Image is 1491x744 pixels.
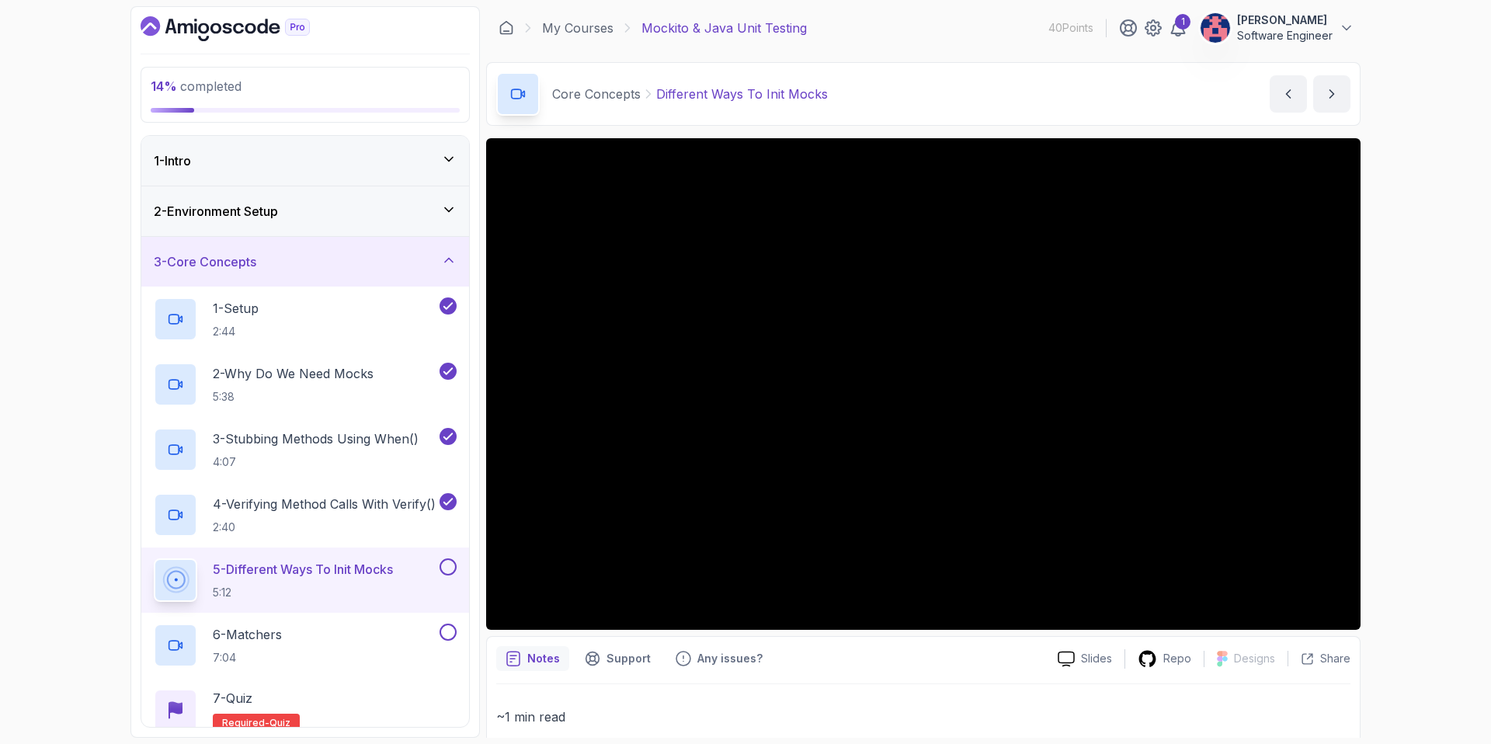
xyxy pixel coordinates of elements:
[1200,12,1354,43] button: user profile image[PERSON_NAME]Software Engineer
[222,717,269,729] span: Required-
[641,19,807,37] p: Mockito & Java Unit Testing
[1237,12,1333,28] p: [PERSON_NAME]
[1313,75,1350,113] button: next content
[1201,13,1230,43] img: user profile image
[486,138,1361,630] iframe: 5 - Diffrent Ways To Init Mocks
[1237,28,1333,43] p: Software Engineer
[213,324,259,339] p: 2:44
[213,585,393,600] p: 5:12
[552,85,641,103] p: Core Concepts
[213,520,436,535] p: 2:40
[154,151,191,170] h3: 1 - Intro
[1320,651,1350,666] p: Share
[213,299,259,318] p: 1 - Setup
[697,651,763,666] p: Any issues?
[1288,651,1350,666] button: Share
[154,558,457,602] button: 5-Different Ways To Init Mocks5:12
[527,651,560,666] p: Notes
[213,495,436,513] p: 4 - Verifying Method Calls With Verify()
[496,706,1350,728] p: ~1 min read
[499,20,514,36] a: Dashboard
[666,646,772,671] button: Feedback button
[213,364,374,383] p: 2 - Why Do We Need Mocks
[213,454,419,470] p: 4:07
[154,624,457,667] button: 6-Matchers7:04
[154,252,256,271] h3: 3 - Core Concepts
[1045,651,1124,667] a: Slides
[1270,75,1307,113] button: previous content
[1163,651,1191,666] p: Repo
[1234,651,1275,666] p: Designs
[496,646,569,671] button: notes button
[213,689,252,707] p: 7 - Quiz
[154,493,457,537] button: 4-Verifying Method Calls With Verify()2:40
[154,202,278,221] h3: 2 - Environment Setup
[213,625,282,644] p: 6 - Matchers
[213,429,419,448] p: 3 - Stubbing Methods Using When()
[213,389,374,405] p: 5:38
[213,650,282,666] p: 7:04
[656,85,828,103] p: Different Ways To Init Mocks
[154,428,457,471] button: 3-Stubbing Methods Using When()4:07
[154,363,457,406] button: 2-Why Do We Need Mocks5:38
[213,560,393,579] p: 5 - Different Ways To Init Mocks
[1175,14,1190,30] div: 1
[575,646,660,671] button: Support button
[151,78,242,94] span: completed
[154,297,457,341] button: 1-Setup2:44
[141,136,469,186] button: 1-Intro
[141,237,469,287] button: 3-Core Concepts
[269,717,290,729] span: quiz
[151,78,177,94] span: 14 %
[154,689,457,732] button: 7-QuizRequired-quiz
[542,19,613,37] a: My Courses
[141,186,469,236] button: 2-Environment Setup
[1125,649,1204,669] a: Repo
[141,16,346,41] a: Dashboard
[1169,19,1187,37] a: 1
[606,651,651,666] p: Support
[1081,651,1112,666] p: Slides
[1048,20,1093,36] p: 40 Points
